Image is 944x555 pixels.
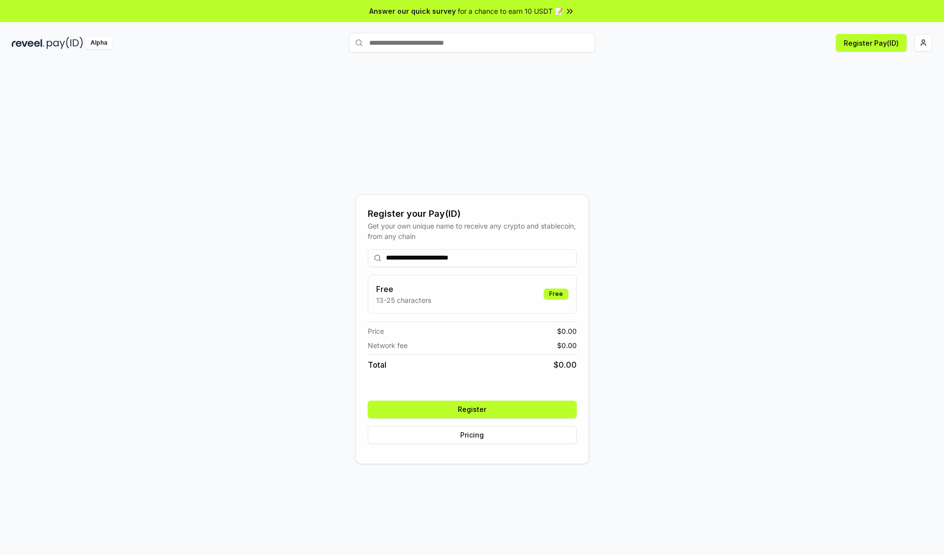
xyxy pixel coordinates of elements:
[368,426,577,444] button: Pricing
[368,326,384,336] span: Price
[458,6,563,16] span: for a chance to earn 10 USDT 📝
[368,207,577,221] div: Register your Pay(ID)
[557,326,577,336] span: $ 0.00
[376,283,431,295] h3: Free
[368,221,577,241] div: Get your own unique name to receive any crypto and stablecoin, from any chain
[368,401,577,418] button: Register
[47,37,83,49] img: pay_id
[836,34,907,52] button: Register Pay(ID)
[368,340,408,351] span: Network fee
[368,359,386,371] span: Total
[376,295,431,305] p: 13-25 characters
[85,37,113,49] div: Alpha
[554,359,577,371] span: $ 0.00
[369,6,456,16] span: Answer our quick survey
[544,289,568,299] div: Free
[557,340,577,351] span: $ 0.00
[12,37,45,49] img: reveel_dark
